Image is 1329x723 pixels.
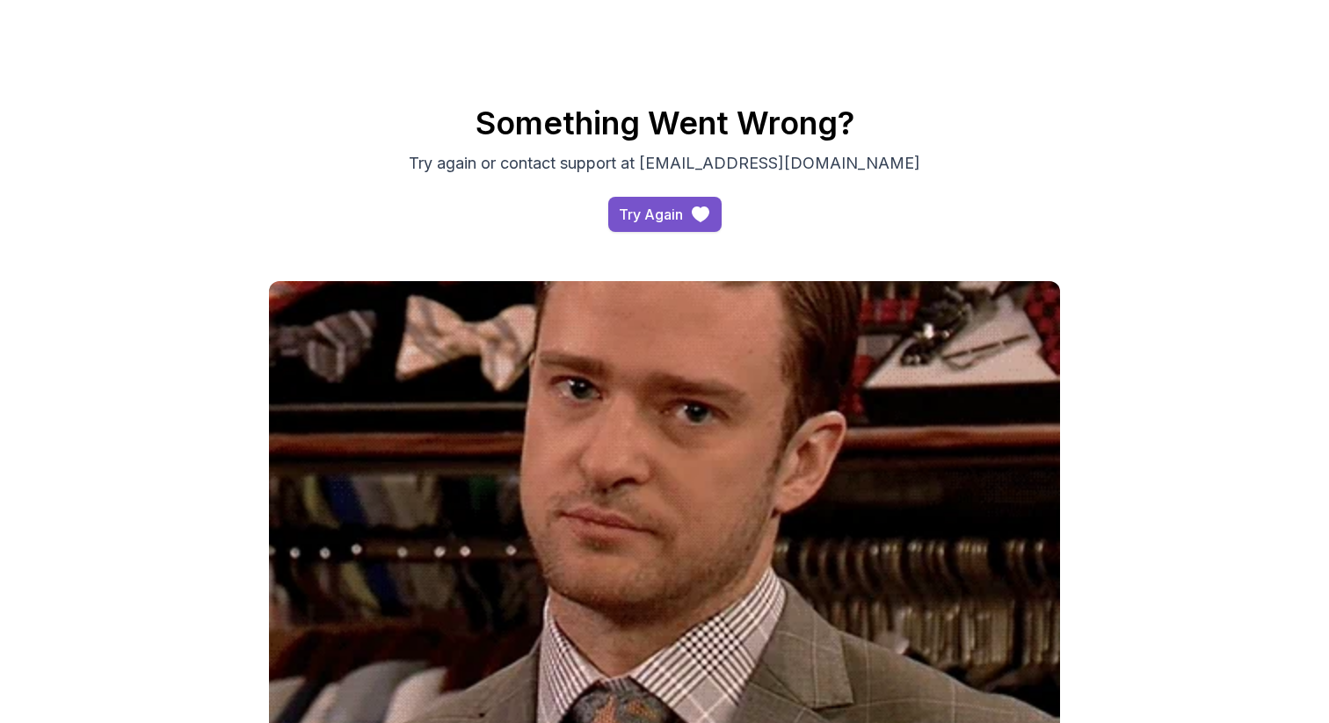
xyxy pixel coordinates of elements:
[49,105,1280,141] h2: Something Went Wrong?
[619,204,683,225] div: Try Again
[608,197,722,232] a: access-dashboard
[369,151,960,176] p: Try again or contact support at [EMAIL_ADDRESS][DOMAIN_NAME]
[608,197,722,232] button: Try Again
